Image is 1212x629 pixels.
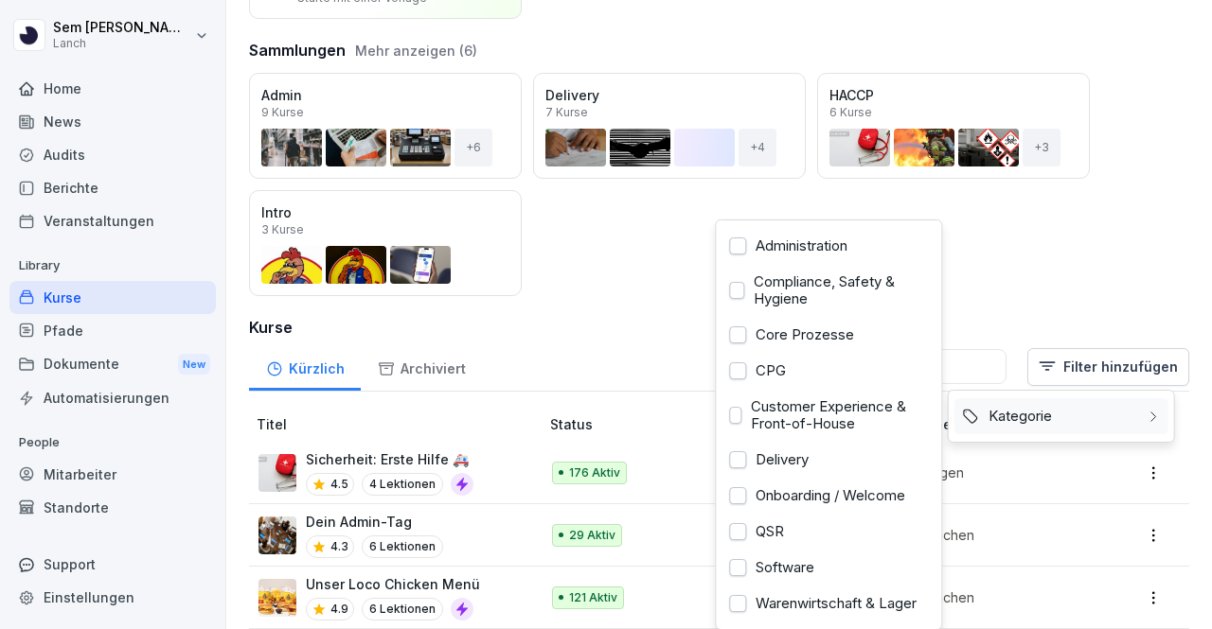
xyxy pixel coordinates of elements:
[722,550,936,585] div: Software
[722,317,936,353] div: Core Prozesse
[722,585,936,621] div: Warenwirtschaft & Lager
[722,389,936,442] div: Customer Experience & Front-of-House
[722,353,936,389] div: CPG
[954,398,1168,434] div: Kategorie
[722,478,936,514] div: Onboarding / Welcome
[722,442,936,478] div: Delivery
[948,390,1175,443] div: Filter hinzufügen
[722,514,936,550] div: QSR
[722,228,936,264] div: Administration
[722,264,936,317] div: Compliance, Safety & Hygiene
